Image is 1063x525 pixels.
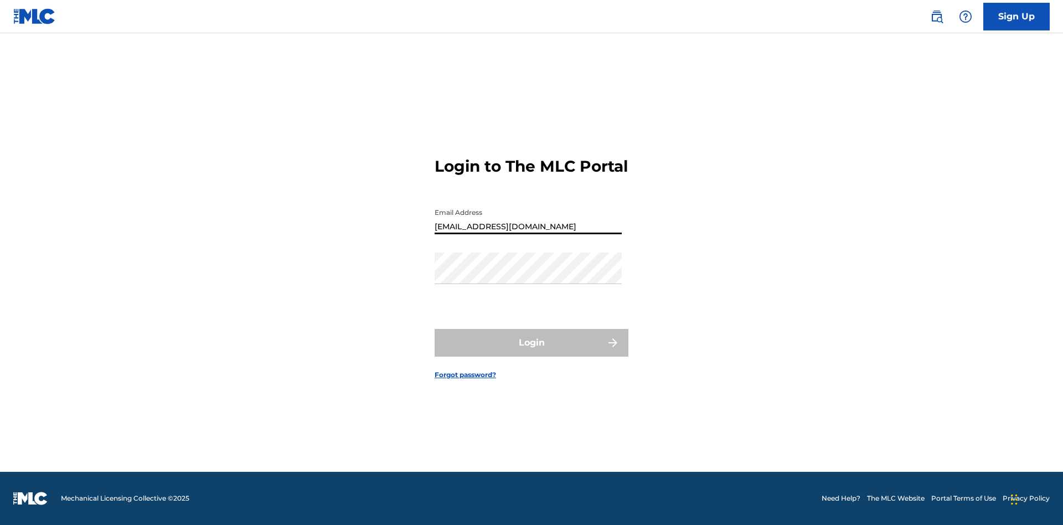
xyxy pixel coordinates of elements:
[930,10,943,23] img: search
[931,493,996,503] a: Portal Terms of Use
[954,6,977,28] div: Help
[926,6,948,28] a: Public Search
[822,493,860,503] a: Need Help?
[1008,472,1063,525] iframe: Chat Widget
[61,493,189,503] span: Mechanical Licensing Collective © 2025
[1003,493,1050,503] a: Privacy Policy
[13,8,56,24] img: MLC Logo
[959,10,972,23] img: help
[1011,483,1018,516] div: Drag
[435,157,628,176] h3: Login to The MLC Portal
[13,492,48,505] img: logo
[983,3,1050,30] a: Sign Up
[867,493,925,503] a: The MLC Website
[435,370,496,380] a: Forgot password?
